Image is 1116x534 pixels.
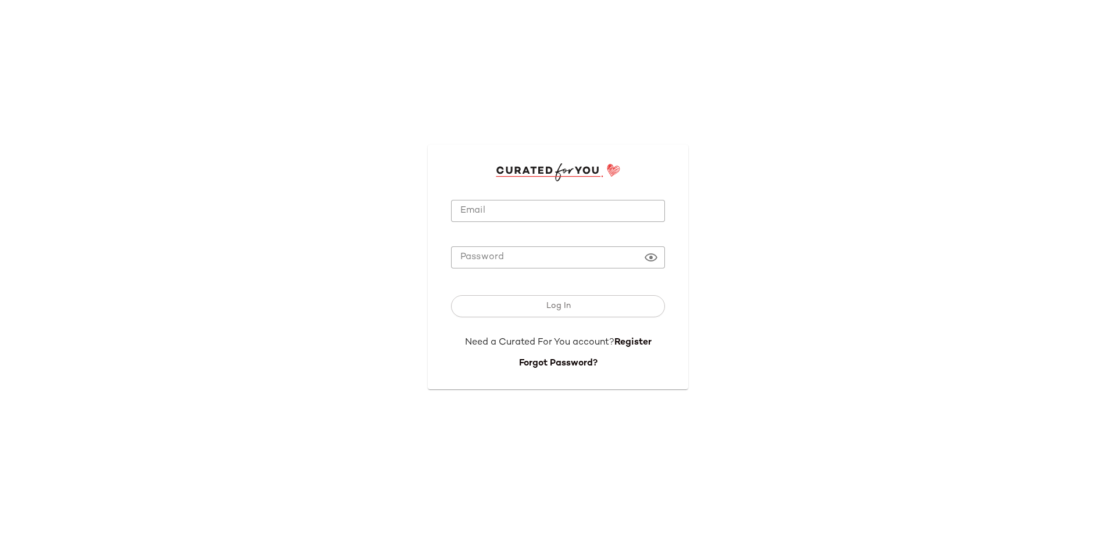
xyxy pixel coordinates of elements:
button: Log In [451,295,665,317]
a: Register [614,338,652,347]
img: cfy_login_logo.DGdB1djN.svg [496,163,621,181]
a: Forgot Password? [519,359,598,368]
span: Need a Curated For You account? [465,338,614,347]
span: Log In [545,302,570,311]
